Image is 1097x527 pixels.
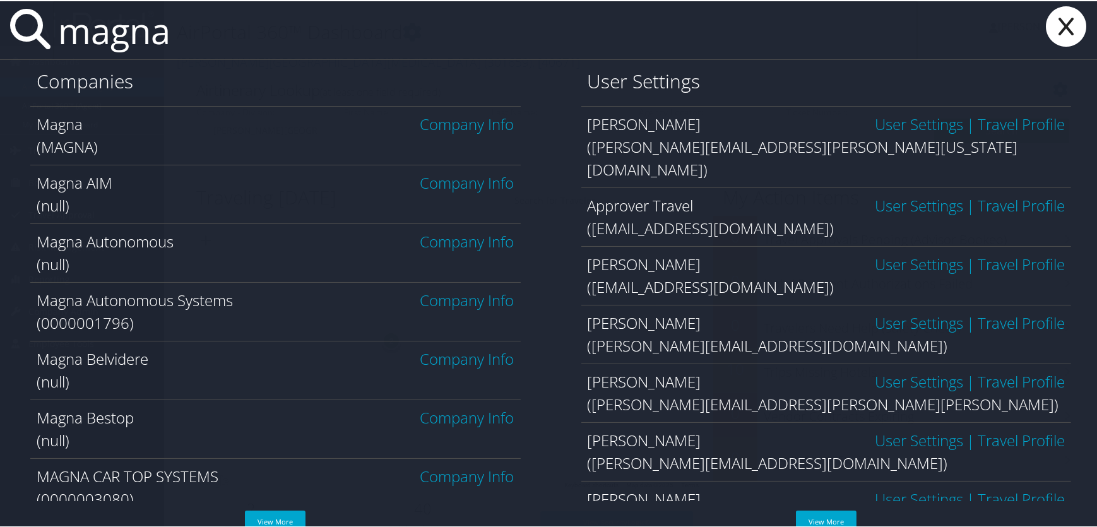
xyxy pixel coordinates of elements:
div: ([PERSON_NAME][EMAIL_ADDRESS][DOMAIN_NAME]) [588,333,1065,356]
a: Company Info [420,171,514,192]
span: Magna [37,112,83,133]
div: Magna Belvidere [37,346,514,369]
a: Company Info [420,112,514,133]
span: Magna Autonomous Systems [37,288,233,309]
a: Company Info [420,230,514,251]
a: Company Info [420,465,514,485]
a: User Settings [875,370,963,391]
span: [PERSON_NAME] [588,487,701,508]
span: [PERSON_NAME] [588,429,701,449]
span: [PERSON_NAME] [588,252,701,273]
a: User Settings [875,194,963,215]
div: ([PERSON_NAME][EMAIL_ADDRESS][PERSON_NAME][US_STATE][DOMAIN_NAME]) [588,134,1065,180]
span: [PERSON_NAME] [588,112,701,133]
h1: Companies [37,67,514,93]
div: Magna Autonomous [37,229,514,252]
span: [PERSON_NAME] [588,311,701,332]
div: Magna AIM [37,170,514,193]
a: User Settings [875,311,963,332]
div: (null) [37,193,514,216]
div: Magna Bestop [37,405,514,428]
h1: User Settings [588,67,1065,93]
span: | [963,252,978,273]
a: User Settings [875,112,963,133]
div: ([EMAIL_ADDRESS][DOMAIN_NAME]) [588,216,1065,239]
div: (0000001796) [37,311,514,333]
span: Approver Travel [588,194,694,215]
div: (null) [37,369,514,392]
div: (MAGNA) [37,134,514,157]
a: View OBT Profile [978,370,1065,391]
div: (null) [37,428,514,451]
span: | [963,370,978,391]
a: User Settings [875,252,963,273]
div: ([PERSON_NAME][EMAIL_ADDRESS][DOMAIN_NAME]) [588,451,1065,473]
a: View OBT Profile [978,487,1065,508]
a: Company Info [420,406,514,427]
span: | [963,311,978,332]
a: View OBT Profile [978,194,1065,215]
a: Company Info [420,288,514,309]
span: | [963,487,978,508]
a: User Settings [875,429,963,449]
a: User Settings [875,487,963,508]
a: View OBT Profile [978,429,1065,449]
div: ([EMAIL_ADDRESS][DOMAIN_NAME]) [588,275,1065,297]
span: | [963,194,978,215]
a: View OBT Profile [978,112,1065,133]
a: View OBT Profile [978,311,1065,332]
span: MAGNA CAR TOP SYSTEMS [37,465,218,485]
span: | [963,112,978,133]
div: (null) [37,252,514,275]
span: [PERSON_NAME] [588,370,701,391]
a: View OBT Profile [978,252,1065,273]
div: (0000003080) [37,487,514,509]
a: Company Info [420,347,514,368]
div: ([PERSON_NAME][EMAIL_ADDRESS][PERSON_NAME][PERSON_NAME]) [588,392,1065,415]
span: | [963,429,978,449]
